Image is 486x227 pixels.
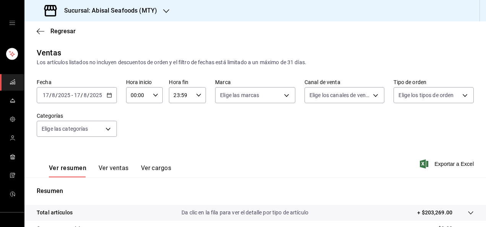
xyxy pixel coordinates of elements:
button: Ver cargos [141,164,172,177]
div: Los artículos listados no incluyen descuentos de orden y el filtro de fechas está limitado a un m... [37,58,474,66]
span: Elige los canales de venta [309,91,371,99]
label: Marca [215,79,295,85]
span: / [55,92,58,98]
input: ---- [89,92,102,98]
label: Fecha [37,79,117,85]
button: Ver resumen [49,164,86,177]
div: navigation tabs [49,164,171,177]
label: Hora inicio [126,79,163,85]
button: Ver ventas [99,164,129,177]
span: Elige las categorías [42,125,88,133]
span: / [87,92,89,98]
span: - [71,92,73,98]
p: Da clic en la fila para ver el detalle por tipo de artículo [181,209,308,217]
span: Elige las marcas [220,91,259,99]
input: -- [74,92,81,98]
p: + $203,269.00 [417,209,452,217]
input: -- [52,92,55,98]
span: Elige los tipos de orden [399,91,454,99]
button: open drawer [9,20,15,26]
button: Regresar [37,28,76,35]
input: ---- [58,92,71,98]
div: Ventas [37,47,61,58]
span: Regresar [50,28,76,35]
label: Categorías [37,113,117,118]
label: Canal de venta [305,79,385,85]
p: Resumen [37,186,474,196]
input: -- [42,92,49,98]
p: Total artículos [37,209,73,217]
button: Exportar a Excel [421,159,474,169]
label: Hora fin [169,79,206,85]
span: / [81,92,83,98]
label: Tipo de orden [394,79,474,85]
input: -- [83,92,87,98]
h3: Sucursal: Abisal Seafoods (MTY) [58,6,157,15]
span: / [49,92,52,98]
